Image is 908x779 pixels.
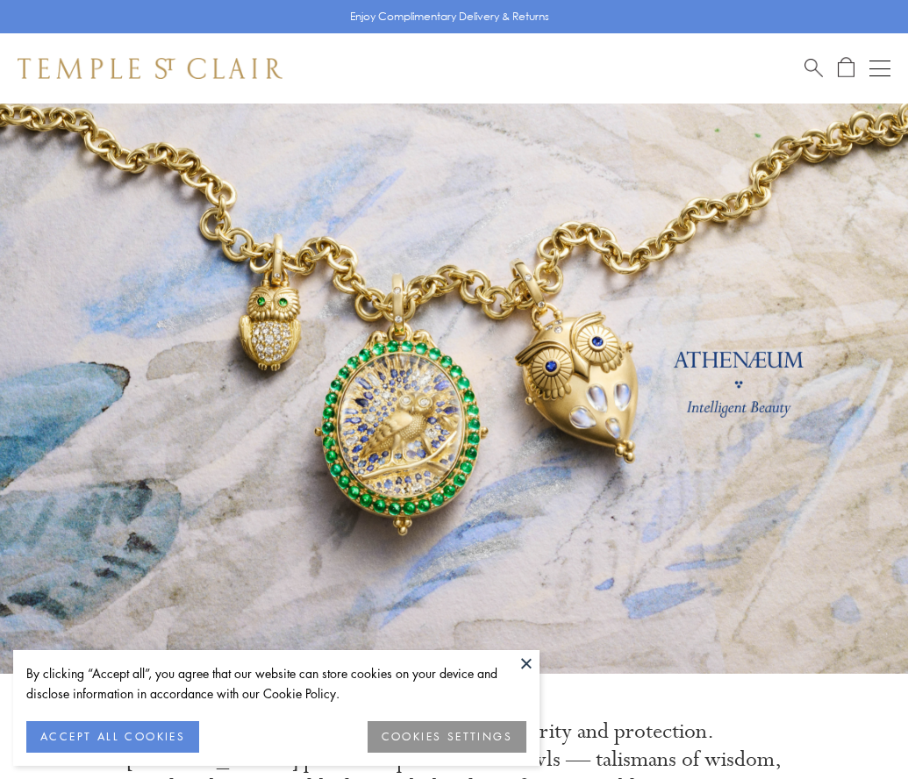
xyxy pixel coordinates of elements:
[26,663,526,704] div: By clicking “Accept all”, you agree that our website can store cookies on your device and disclos...
[838,57,854,79] a: Open Shopping Bag
[869,58,890,79] button: Open navigation
[350,8,549,25] p: Enjoy Complimentary Delivery & Returns
[18,58,282,79] img: Temple St. Clair
[804,57,823,79] a: Search
[26,721,199,753] button: ACCEPT ALL COOKIES
[368,721,526,753] button: COOKIES SETTINGS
